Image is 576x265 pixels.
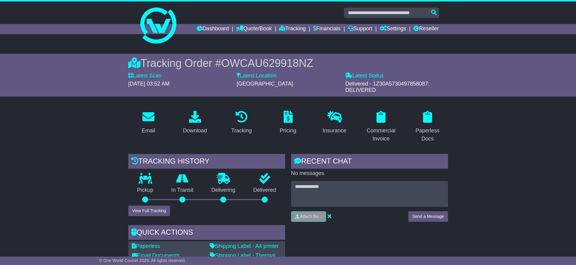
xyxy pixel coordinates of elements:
a: Tracking [227,109,255,137]
div: Pricing [280,127,296,135]
p: In Transit [162,187,203,194]
a: Email Documents [132,252,180,258]
div: Commercial Invoice [365,127,398,143]
span: © One World Courier 2025. All rights reserved. [99,258,186,263]
span: [DATE] 03:52 AM [128,81,170,87]
a: Commercial Invoice [361,109,401,145]
a: Quote/Book [236,24,272,34]
span: OWCAU629918NZ [221,57,313,69]
a: Insurance [319,109,350,137]
button: Send a Message [408,211,448,222]
div: Tracking Order # [128,57,448,70]
div: Insurance [323,127,346,135]
a: Support [348,24,372,34]
div: Email [142,127,155,135]
a: Paperless [132,243,160,249]
a: Download [179,109,211,137]
div: Download [183,127,207,135]
div: Tracking history [128,154,285,170]
label: Latest Status [345,73,384,79]
a: Financials [313,24,340,34]
p: Delivered [244,187,285,194]
label: Latest Scan [128,73,162,79]
p: Delivering [203,187,245,194]
div: Quick Actions [128,225,285,241]
a: Tracking [279,24,306,34]
span: [GEOGRAPHIC_DATA] [237,81,293,87]
a: Settings [380,24,406,34]
div: Tracking [231,127,251,135]
a: Shipping Label - A4 printer [210,243,279,249]
div: Paperless Docs [411,127,444,143]
a: Reseller [413,24,439,34]
a: Shipping Label - Thermal printer [210,252,276,265]
a: Email [138,109,159,137]
a: Pricing [276,109,300,137]
button: View Full Tracking [128,206,170,216]
span: Delivered - 1Z30A5730497858087: DELIVERED [345,81,429,93]
label: Latest Location [237,73,276,79]
div: RECENT CHAT [291,154,448,170]
p: Pickup [128,187,163,194]
p: No messages [291,170,448,177]
a: Dashboard [197,24,229,34]
a: Paperless Docs [407,109,448,145]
